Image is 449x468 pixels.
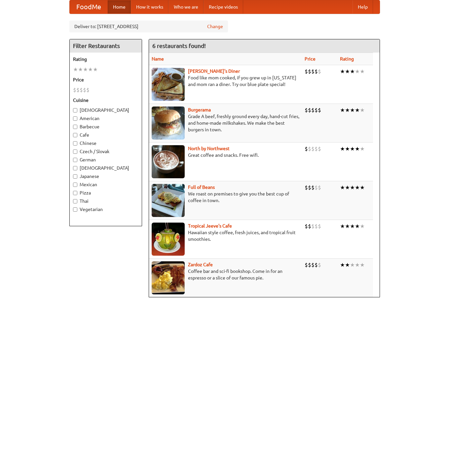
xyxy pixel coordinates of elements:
[311,68,315,75] li: $
[73,207,77,212] input: Vegetarian
[73,198,138,204] label: Thai
[345,184,350,191] li: ★
[305,56,316,62] a: Price
[340,56,354,62] a: Rating
[152,223,185,256] img: jeeves.jpg
[350,184,355,191] li: ★
[360,261,365,269] li: ★
[355,184,360,191] li: ★
[311,261,315,269] li: $
[305,223,308,230] li: $
[73,125,77,129] input: Barbecue
[345,145,350,152] li: ★
[360,184,365,191] li: ★
[204,0,243,14] a: Recipe videos
[340,184,345,191] li: ★
[350,145,355,152] li: ★
[305,68,308,75] li: $
[88,66,93,73] li: ★
[152,261,185,294] img: zardoz.jpg
[355,223,360,230] li: ★
[73,141,77,146] input: Chinese
[73,86,76,94] li: $
[73,173,138,180] label: Japanese
[311,184,315,191] li: $
[355,261,360,269] li: ★
[152,184,185,217] img: beans.jpg
[340,68,345,75] li: ★
[315,106,318,114] li: $
[73,133,77,137] input: Cafe
[308,223,311,230] li: $
[311,145,315,152] li: $
[305,106,308,114] li: $
[340,223,345,230] li: ★
[355,68,360,75] li: ★
[353,0,373,14] a: Help
[73,174,77,179] input: Japanese
[350,106,355,114] li: ★
[188,185,215,190] b: Full of Beans
[305,184,308,191] li: $
[152,68,185,101] img: sallys.jpg
[152,113,299,133] p: Grade A beef, freshly ground every day, hand-cut fries, and home-made milkshakes. We make the bes...
[318,184,321,191] li: $
[73,107,138,113] label: [DEMOGRAPHIC_DATA]
[311,223,315,230] li: $
[83,66,88,73] li: ★
[345,261,350,269] li: ★
[152,191,299,204] p: We roast on premises to give you the best cup of coffee in town.
[318,261,321,269] li: $
[188,223,232,229] a: Tropical Jeeve's Cafe
[73,66,78,73] li: ★
[73,116,77,121] input: American
[315,68,318,75] li: $
[152,268,299,281] p: Coffee bar and sci-fi bookshop. Come in for an espresso or a slice of our famous pie.
[340,261,345,269] li: ★
[350,261,355,269] li: ★
[188,262,213,267] a: Zardoz Cafe
[188,107,211,112] b: Burgerama
[86,86,90,94] li: $
[76,86,80,94] li: $
[350,68,355,75] li: ★
[73,132,138,138] label: Cafe
[73,76,138,83] h5: Price
[152,56,164,62] a: Name
[73,140,138,147] label: Chinese
[318,106,321,114] li: $
[73,206,138,213] label: Vegetarian
[315,184,318,191] li: $
[73,181,138,188] label: Mexican
[73,165,138,171] label: [DEMOGRAPHIC_DATA]
[152,106,185,140] img: burgerama.jpg
[360,68,365,75] li: ★
[188,68,240,74] a: [PERSON_NAME]'s Diner
[73,115,138,122] label: American
[73,183,77,187] input: Mexican
[345,68,350,75] li: ★
[73,149,77,154] input: Czech / Slovak
[340,145,345,152] li: ★
[340,106,345,114] li: ★
[152,74,299,88] p: Food like mom cooked, if you grew up in [US_STATE] and mom ran a diner. Try our blue plate special!
[360,145,365,152] li: ★
[108,0,131,14] a: Home
[360,223,365,230] li: ★
[152,145,185,178] img: north.jpg
[345,223,350,230] li: ★
[355,106,360,114] li: ★
[73,148,138,155] label: Czech / Slovak
[152,229,299,242] p: Hawaiian style coffee, fresh juices, and tropical fruit smoothies.
[318,68,321,75] li: $
[73,108,77,112] input: [DEMOGRAPHIC_DATA]
[318,223,321,230] li: $
[318,145,321,152] li: $
[350,223,355,230] li: ★
[69,21,228,32] div: Deliver to: [STREET_ADDRESS]
[355,145,360,152] li: ★
[80,86,83,94] li: $
[305,261,308,269] li: $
